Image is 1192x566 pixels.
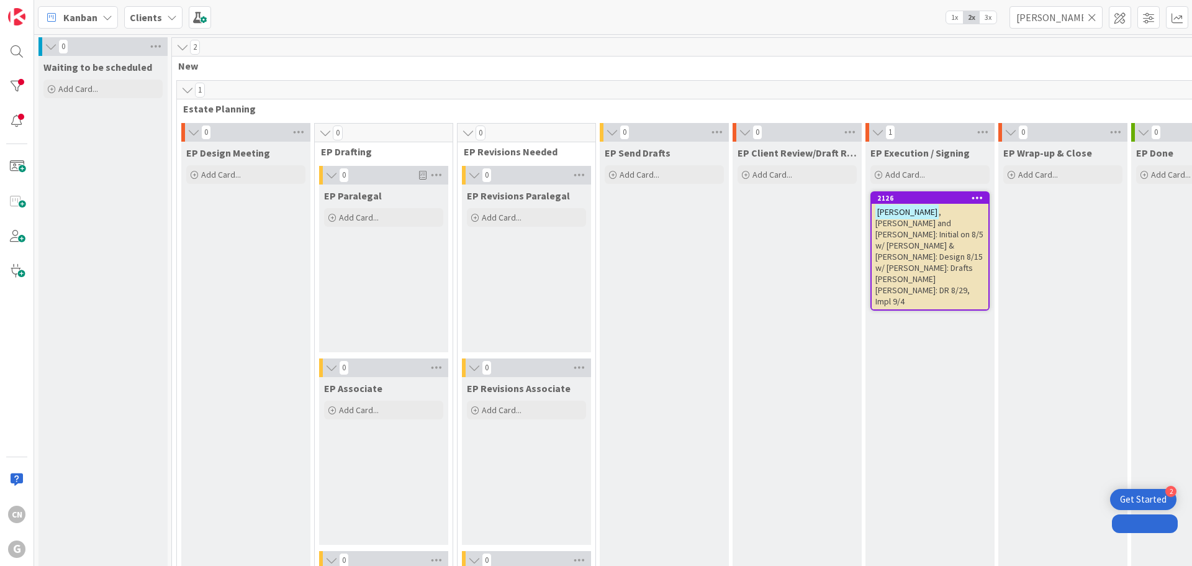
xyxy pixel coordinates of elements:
span: 1 [885,125,895,140]
span: EP Revisions Needed [464,145,580,158]
span: 2 [190,40,200,55]
span: Add Card... [201,169,241,180]
span: Add Card... [482,212,521,223]
span: EP Wrap-up & Close [1003,147,1092,159]
span: EP Send Drafts [605,147,670,159]
div: CN [8,506,25,523]
span: EP Paralegal [324,189,382,202]
b: Clients [130,11,162,24]
span: Add Card... [339,212,379,223]
span: EP Client Review/Draft Review Meeting [738,147,857,159]
span: 0 [1151,125,1161,140]
span: Add Card... [752,169,792,180]
span: 2x [963,11,980,24]
span: Add Card... [885,169,925,180]
span: EP Execution / Signing [870,147,970,159]
span: 0 [620,125,630,140]
div: G [8,541,25,558]
span: , [PERSON_NAME] and [PERSON_NAME]: Initial on 8/5 w/ [PERSON_NAME] & [PERSON_NAME]: Design 8/15 w... [875,206,983,307]
span: 1x [946,11,963,24]
span: Add Card... [482,404,521,416]
span: EP Drafting [321,145,437,158]
span: EP Design Meeting [186,147,270,159]
span: 0 [339,360,349,375]
span: EP Associate [324,382,382,395]
span: Add Card... [620,169,659,180]
span: 1 [195,83,205,98]
span: EP Revisions Associate [467,382,571,395]
span: 0 [1018,125,1028,140]
span: 0 [482,360,492,375]
span: Kanban [63,10,97,25]
span: EP Revisions Paralegal [467,189,570,202]
span: Waiting to be scheduled [43,61,152,73]
div: Get Started [1120,493,1167,506]
div: 2126[PERSON_NAME], [PERSON_NAME] and [PERSON_NAME]: Initial on 8/5 w/ [PERSON_NAME] & [PERSON_NAM... [872,193,988,309]
span: 0 [482,168,492,183]
div: Open Get Started checklist, remaining modules: 2 [1110,489,1176,510]
span: 0 [58,39,68,54]
span: EP Done [1136,147,1173,159]
div: 2 [1165,486,1176,497]
span: 0 [476,126,485,140]
img: Visit kanbanzone.com [8,8,25,25]
mark: [PERSON_NAME] [875,204,939,219]
span: Add Card... [58,83,98,94]
span: Add Card... [339,404,379,416]
div: 2126 [872,193,988,204]
div: 2126 [877,194,988,203]
span: 0 [752,125,762,140]
span: Add Card... [1151,169,1191,180]
span: 3x [980,11,996,24]
span: Add Card... [1018,169,1058,180]
span: 0 [201,125,211,140]
span: 0 [339,168,349,183]
span: 0 [333,126,343,140]
input: Quick Filter... [1009,6,1103,29]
